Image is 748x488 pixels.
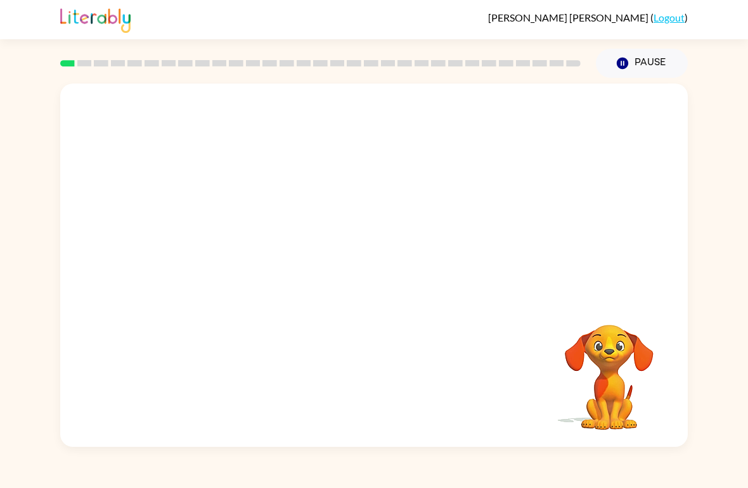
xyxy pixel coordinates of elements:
a: Logout [654,11,685,23]
video: Your browser must support playing .mp4 files to use Literably. Please try using another browser. [546,305,673,432]
img: Literably [60,5,131,33]
button: Pause [596,49,688,78]
span: [PERSON_NAME] [PERSON_NAME] [488,11,650,23]
div: ( ) [488,11,688,23]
